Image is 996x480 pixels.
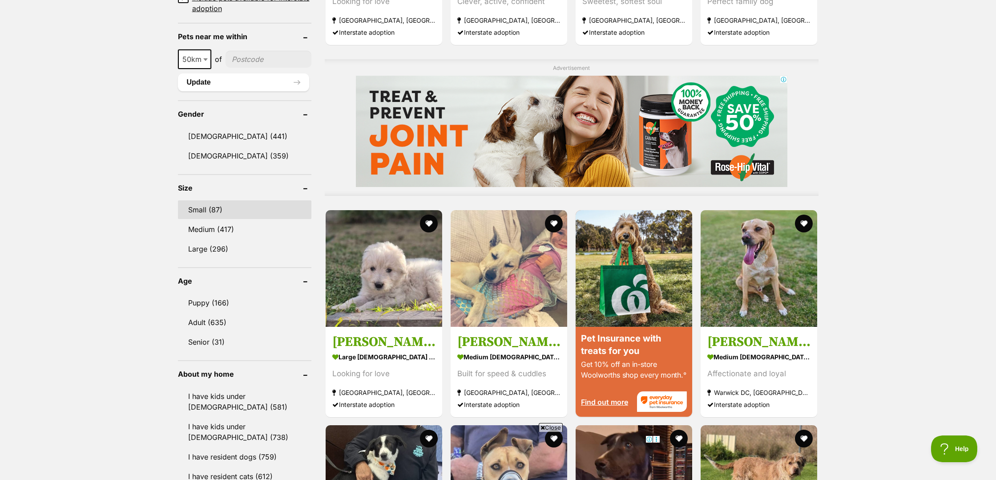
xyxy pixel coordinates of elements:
[178,200,311,219] a: Small (87)
[701,210,817,327] img: Archie - Staffy Dog
[707,386,811,398] strong: Warwick DC, [GEOGRAPHIC_DATA]
[582,14,686,26] strong: [GEOGRAPHIC_DATA], [GEOGRAPHIC_DATA]
[326,326,442,417] a: [PERSON_NAME] large [DEMOGRAPHIC_DATA] Dog Looking for love [GEOGRAPHIC_DATA], [GEOGRAPHIC_DATA] ...
[178,387,311,416] a: I have kids under [DEMOGRAPHIC_DATA] (581)
[707,333,811,350] h3: [PERSON_NAME]
[707,398,811,410] div: Interstate adoption
[457,333,561,350] h3: [PERSON_NAME]
[178,220,311,239] a: Medium (417)
[178,184,311,192] header: Size
[931,435,978,462] iframe: Help Scout Beacon - Open
[178,370,311,378] header: About my home
[582,26,686,38] div: Interstate adoption
[178,73,309,91] button: Update
[332,350,435,363] strong: large [DEMOGRAPHIC_DATA] Dog
[707,26,811,38] div: Interstate adoption
[332,26,435,38] div: Interstate adoption
[336,435,660,476] iframe: Advertisement
[707,350,811,363] strong: medium [DEMOGRAPHIC_DATA] Dog
[178,293,311,312] a: Puppy (166)
[226,51,311,68] input: postcode
[178,146,311,165] a: [DEMOGRAPHIC_DATA] (359)
[332,398,435,410] div: Interstate adoption
[457,398,561,410] div: Interstate adoption
[215,54,222,65] span: of
[332,386,435,398] strong: [GEOGRAPHIC_DATA], [GEOGRAPHIC_DATA]
[332,367,435,379] div: Looking for love
[178,313,311,332] a: Adult (635)
[457,26,561,38] div: Interstate adoption
[707,14,811,26] strong: [GEOGRAPHIC_DATA], [GEOGRAPHIC_DATA]
[179,53,210,65] span: 50km
[701,326,817,417] a: [PERSON_NAME] medium [DEMOGRAPHIC_DATA] Dog Affectionate and loyal Warwick DC, [GEOGRAPHIC_DATA] ...
[356,76,787,187] iframe: Advertisement
[670,430,688,447] button: favourite
[178,417,311,447] a: I have kids under [DEMOGRAPHIC_DATA] (738)
[795,430,813,447] button: favourite
[457,367,561,379] div: Built for speed & cuddles
[457,14,561,26] strong: [GEOGRAPHIC_DATA], [GEOGRAPHIC_DATA]
[178,49,211,69] span: 50km
[451,326,567,417] a: [PERSON_NAME] medium [DEMOGRAPHIC_DATA] Dog Built for speed & cuddles [GEOGRAPHIC_DATA], [GEOGRAP...
[457,350,561,363] strong: medium [DEMOGRAPHIC_DATA] Dog
[420,430,438,447] button: favourite
[178,333,311,351] a: Senior (31)
[332,333,435,350] h3: [PERSON_NAME]
[707,367,811,379] div: Affectionate and loyal
[795,215,813,232] button: favourite
[545,215,563,232] button: favourite
[178,127,311,146] a: [DEMOGRAPHIC_DATA] (441)
[178,447,311,466] a: I have resident dogs (759)
[178,33,311,41] header: Pets near me within
[178,110,311,118] header: Gender
[178,277,311,285] header: Age
[451,210,567,327] img: Stanley - Whippet Dog
[539,423,563,432] span: Close
[420,215,438,232] button: favourite
[178,240,311,258] a: Large (296)
[325,59,819,196] div: Advertisement
[332,14,435,26] strong: [GEOGRAPHIC_DATA], [GEOGRAPHIC_DATA]
[326,210,442,327] img: Abby Cadabby - Maremma Sheepdog x Golden Retriever Dog
[457,386,561,398] strong: [GEOGRAPHIC_DATA], [GEOGRAPHIC_DATA]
